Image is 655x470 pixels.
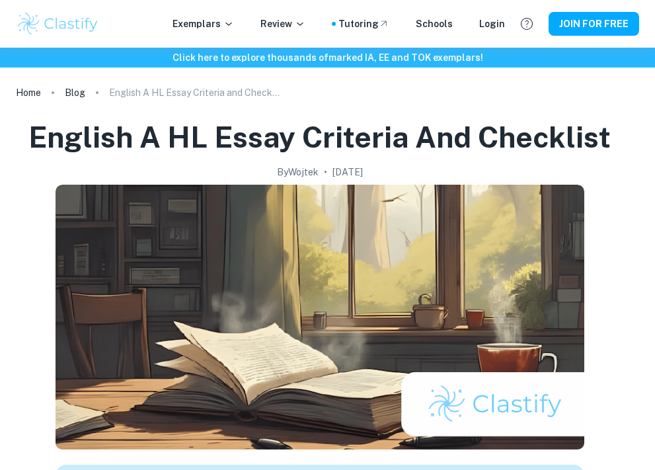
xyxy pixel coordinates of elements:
p: English A HL Essay Criteria and Checklist [109,85,281,100]
a: Home [16,83,41,102]
a: Login [479,17,505,31]
button: Help and Feedback [516,13,538,35]
p: Exemplars [173,17,234,31]
h6: Click here to explore thousands of marked IA, EE and TOK exemplars ! [3,50,652,65]
img: Clastify logo [16,11,100,37]
h2: [DATE] [332,165,363,179]
a: Tutoring [338,17,389,31]
p: • [324,165,327,179]
a: Blog [65,83,85,102]
h1: English A HL Essay Criteria and Checklist [28,118,611,157]
p: Review [260,17,305,31]
button: JOIN FOR FREE [549,12,639,36]
img: English A HL Essay Criteria and Checklist cover image [56,185,584,449]
a: Schools [416,17,453,31]
h2: By Wojtek [277,165,319,179]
